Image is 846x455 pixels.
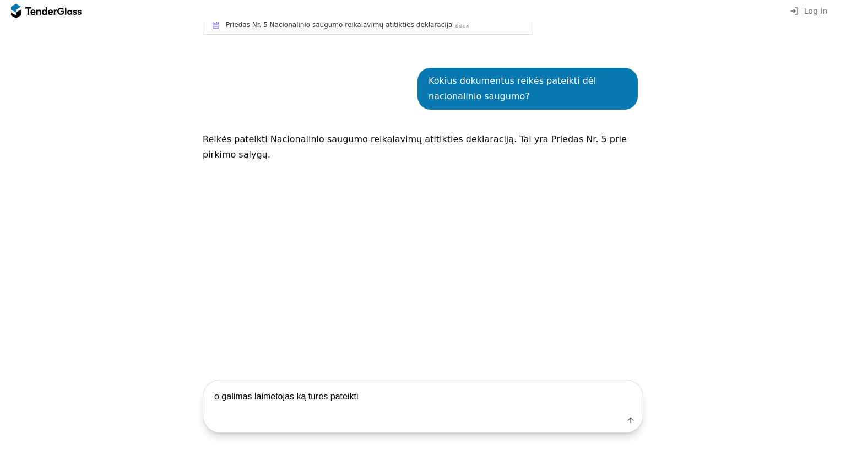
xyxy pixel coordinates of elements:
textarea: o galimas laimėtojas ką turės pateikti [203,380,643,413]
button: Log in [787,4,831,18]
div: .docx [453,23,469,30]
a: Priedas Nr. 5 Nacionalinio saugumo reikalavimų atitikties deklaracija.docx [203,15,533,35]
span: Log in [804,7,827,15]
p: Reikės pateikti Nacionalinio saugumo reikalavimų atitikties deklaraciją. Tai yra Priedas Nr. 5 pr... [203,132,643,162]
div: Priedas Nr. 5 Nacionalinio saugumo reikalavimų atitikties deklaracija [226,20,452,29]
div: Kokius dokumentus reikės pateikti dėl nacionalinio saugumo? [429,73,627,104]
